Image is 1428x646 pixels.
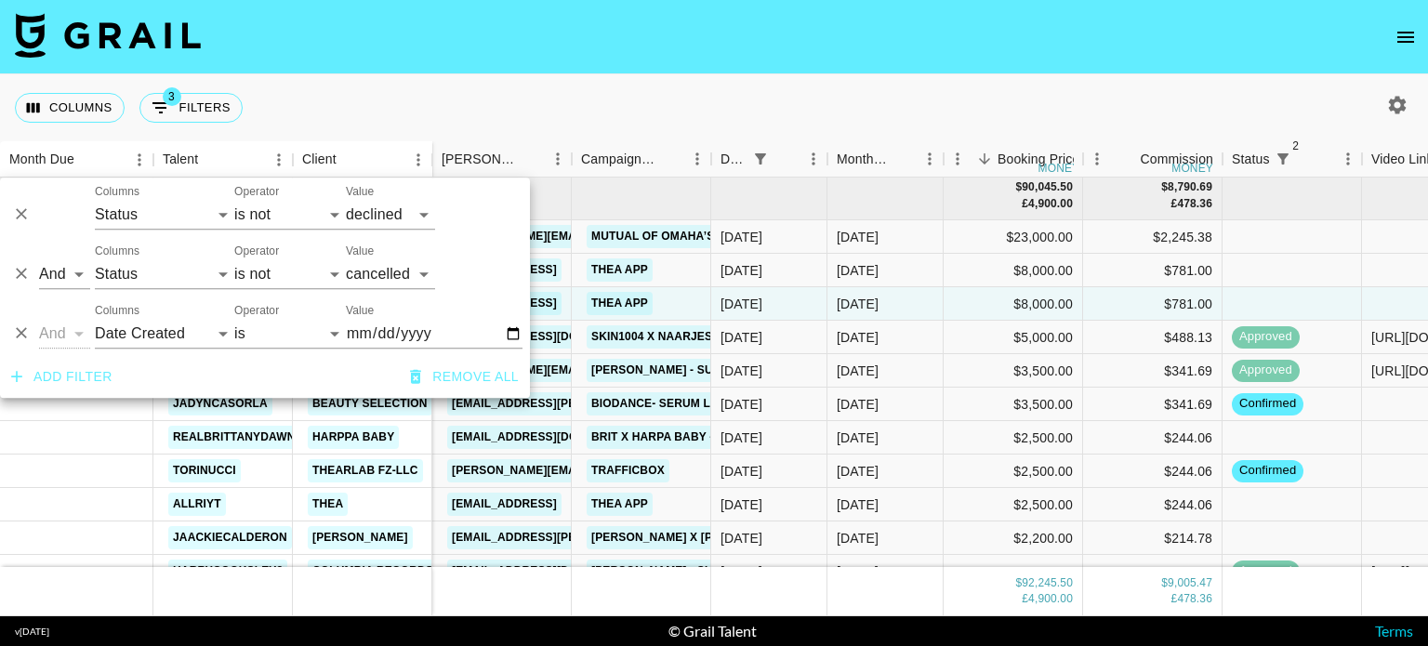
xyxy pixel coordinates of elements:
[587,493,653,516] a: Thea App
[1387,19,1424,56] button: open drawer
[837,362,879,380] div: Aug '25
[1114,146,1140,172] button: Sort
[1223,141,1362,178] div: Status
[1083,287,1223,321] div: $781.00
[1171,591,1178,607] div: £
[302,141,337,178] div: Client
[721,529,762,547] div: 22/08/2025
[944,388,1083,421] div: $3,500.00
[1022,179,1073,195] div: 90,045.50
[74,147,100,173] button: Sort
[721,295,762,313] div: 22/08/2025
[773,146,800,172] button: Sort
[944,321,1083,354] div: $5,000.00
[944,521,1083,555] div: $2,200.00
[587,292,653,315] a: Thea App
[1038,163,1080,174] div: money
[1083,220,1223,254] div: $2,245.38
[747,146,773,172] button: Show filters
[346,303,374,319] label: Value
[837,395,879,414] div: Aug '25
[447,392,750,415] a: [EMAIL_ADDRESS][PERSON_NAME][DOMAIN_NAME]
[668,622,757,640] div: © Grail Talent
[1171,163,1213,174] div: money
[447,560,655,583] a: [EMAIL_ADDRESS][DOMAIN_NAME]
[544,145,572,173] button: Menu
[1083,455,1223,488] div: $244.06
[587,325,732,349] a: SKIN1004 x naarjesse
[1232,395,1303,413] span: confirmed
[1083,254,1223,287] div: $781.00
[711,141,827,178] div: Date Created
[139,93,243,123] button: Show filters
[7,320,35,348] button: Delete
[1232,562,1300,580] span: approved
[234,303,279,319] label: Operator
[168,459,241,482] a: torinucci
[15,13,201,58] img: Grail Talent
[944,555,1083,588] div: £2,000.00
[1375,622,1413,639] a: Terms
[837,562,879,581] div: Aug '25
[346,184,374,200] label: Value
[1161,575,1168,591] div: $
[447,459,750,482] a: [PERSON_NAME][EMAIL_ADDRESS][DOMAIN_NAME]
[1177,196,1212,212] div: 478.36
[337,147,363,173] button: Sort
[944,220,1083,254] div: $23,000.00
[168,392,272,415] a: jadyncasorla
[153,141,293,178] div: Talent
[721,261,762,280] div: 22/08/2025
[890,146,916,172] button: Sort
[721,495,762,514] div: 22/08/2025
[837,295,879,313] div: Aug '25
[1083,388,1223,421] div: $341.69
[1022,196,1028,212] div: £
[1232,141,1270,178] div: Status
[657,146,683,172] button: Sort
[1028,196,1073,212] div: 4,900.00
[15,93,125,123] button: Select columns
[1083,354,1223,388] div: $341.69
[7,260,35,288] button: Delete
[721,328,762,347] div: 22/08/2025
[916,145,944,173] button: Menu
[944,488,1083,521] div: $2,500.00
[432,141,572,178] div: Booker
[518,146,544,172] button: Sort
[1140,141,1213,178] div: Commission
[1083,321,1223,354] div: $488.13
[1232,328,1300,346] span: approved
[404,146,432,174] button: Menu
[403,360,526,394] button: Remove all
[587,526,831,549] a: [PERSON_NAME] x [PERSON_NAME]: 1 TT
[944,254,1083,287] div: $8,000.00
[1022,591,1028,607] div: £
[1171,196,1178,212] div: £
[1287,137,1305,155] span: 2
[721,562,762,581] div: 22/08/2025
[1083,421,1223,455] div: $244.06
[587,225,814,248] a: Mutual of Omaha’s Advice Center
[944,145,972,173] button: Menu
[944,455,1083,488] div: $2,500.00
[998,141,1079,178] div: Booking Price
[837,141,890,178] div: Month Due
[572,141,711,178] div: Campaign (Type)
[721,428,762,447] div: 22/08/2025
[721,362,762,380] div: 22/08/2025
[972,146,998,172] button: Sort
[1015,179,1022,195] div: $
[837,462,879,481] div: Aug '25
[827,141,944,178] div: Month Due
[447,526,750,549] a: [EMAIL_ADDRESS][PERSON_NAME][DOMAIN_NAME]
[9,141,74,178] div: Month Due
[95,303,139,319] label: Columns
[346,244,374,259] label: Value
[168,526,292,549] a: jaackiecalderon
[1083,521,1223,555] div: $214.78
[1028,591,1073,607] div: 4,900.00
[447,426,655,449] a: [EMAIL_ADDRESS][DOMAIN_NAME]
[1015,575,1022,591] div: $
[587,459,669,482] a: TrafficBox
